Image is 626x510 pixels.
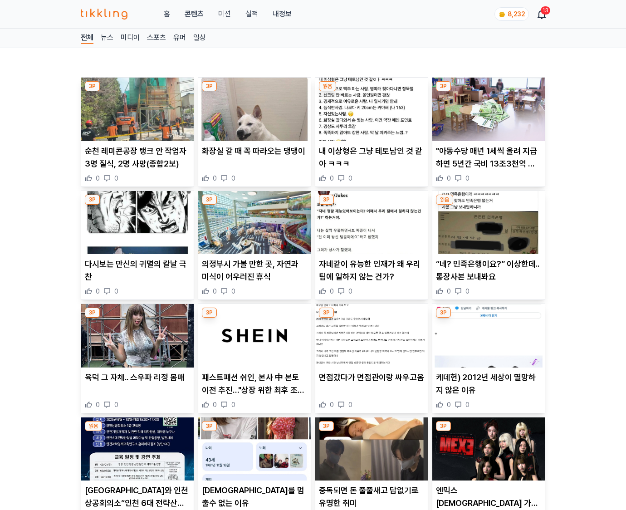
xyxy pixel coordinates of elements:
img: 신지를 멈출수 없는 이유 [198,417,311,481]
img: 엔믹스 브라질 가수와 콜라보 뮤비 나왔네요...avi [432,417,545,481]
p: 내 이상형은 그냥 테토남인 것 같아 ㅋㅋㅋ [319,145,424,170]
div: 3P 다시보는 만신의 귀멸의 칼날 극찬 다시보는 만신의 귀멸의 칼날 극찬 0 0 [81,191,194,300]
p: 엔믹스 [DEMOGRAPHIC_DATA] 가수와 콜라보 뮤비 나왔네요...avi [436,484,541,510]
a: 13 [538,9,545,20]
span: 0 [465,400,469,409]
div: 3P [202,421,217,431]
div: 읽음 내 이상형은 그냥 테토남인 것 같아 ㅋㅋㅋ 내 이상형은 그냥 테토남인 것 같아 ㅋㅋㅋ 0 0 [315,77,428,187]
div: 3P 화장실 갈 때 꼭 따라오는 댕댕이 화장실 갈 때 꼭 따라오는 댕댕이 0 0 [198,77,311,187]
img: 육덕 그 자체.. 스우파 리정 몸매 [81,304,194,368]
p: 면접갔다가 면접관이랑 싸우고옴 [319,371,424,384]
span: 0 [465,174,469,183]
a: 실적 [245,9,258,20]
div: 3P [85,308,100,318]
div: 3P [202,308,217,318]
span: 0 [231,400,235,409]
a: 유머 [173,32,186,44]
a: 콘텐츠 [185,9,204,20]
img: 화장실 갈 때 꼭 따라오는 댕댕이 [198,78,311,141]
img: 티끌링 [81,9,127,20]
img: 내 이상형은 그냥 테토남인 것 같아 ㅋㅋㅋ [315,78,428,141]
img: “네? 민족은행이요?” 이상한데.. 통장사본 보내봐요 [432,191,545,255]
p: 화장실 갈 때 꼭 따라오는 댕댕이 [202,145,307,157]
p: [DEMOGRAPHIC_DATA]를 멈출수 없는 이유 [202,484,307,510]
p: 중독되면 돈 줄줄새고 답없기로 유명한 취미 [319,484,424,510]
a: 일상 [193,32,206,44]
div: 3P [202,81,217,91]
div: 3P 의정부시 가볼 만한 곳, 자연과 미식이 어우러진 휴식 의정부시 가볼 만한 곳, 자연과 미식이 어우러진 휴식 0 0 [198,191,311,300]
span: 0 [330,174,334,183]
span: 0 [96,174,100,183]
div: 읽음 “네? 민족은행이요?” 이상한데.. 통장사본 보내봐요 “네? 민족은행이요?” 이상한데.. 통장사본 보내봐요 0 0 [432,191,545,300]
div: 3P [436,81,451,91]
span: 0 [465,287,469,296]
a: 미디어 [121,32,140,44]
a: 뉴스 [101,32,113,44]
span: 0 [213,174,217,183]
a: 내정보 [273,9,292,20]
span: 0 [114,287,118,296]
img: "아동수당 매년 1세씩 올려 지급하면 5년간 국비 13조3천억 소요" [432,78,545,141]
a: 스포츠 [147,32,166,44]
div: 읽음 [85,421,102,431]
img: 케데헌) 2012년 세상이 멸망하지 않은 이유 [432,304,545,368]
span: 0 [447,400,451,409]
span: 0 [447,174,451,183]
div: 3P [436,308,451,318]
p: 패스트패션 쉬인, 본사 中 본토 이전 추진…"상장 위한 최후 조치" [202,371,307,397]
a: 전체 [81,32,93,44]
div: 3P [85,195,100,205]
p: "아동수당 매년 1세씩 올려 지급하면 5년간 국비 13조3천억 소요" [436,145,541,170]
div: 3P 케데헌) 2012년 세상이 멸망하지 않은 이유 케데헌) 2012년 세상이 멸망하지 않은 이유 0 0 [432,304,545,413]
div: 13 [541,6,550,15]
button: 미션 [218,9,231,20]
div: 3P "아동수당 매년 1세씩 올려 지급하면 5년간 국비 13조3천억 소요" "아동수당 매년 1세씩 올려 지급하면 5년간 국비 13조3천억 소요" 0 0 [432,77,545,187]
img: 패스트패션 쉬인, 본사 中 본토 이전 추진…"상장 위한 최후 조치" [198,304,311,368]
div: 3P 면접갔다가 면접관이랑 싸우고옴 면접갔다가 면접관이랑 싸우고옴 0 0 [315,304,428,413]
span: 0 [447,287,451,296]
p: 자네같이 유능한 인재가 왜 우리팀에 일하지 않는 건가? [319,258,424,283]
a: 홈 [164,9,170,20]
div: 3P [319,308,334,318]
span: 0 [330,400,334,409]
div: 3P 자네같이 유능한 인재가 왜 우리팀에 일하지 않는 건가? 자네같이 유능한 인재가 왜 우리팀에 일하지 않는 건가? 0 0 [315,191,428,300]
img: 중독되면 돈 줄줄새고 답없기로 유명한 취미 [315,417,428,481]
span: 0 [114,174,118,183]
div: 3P [319,195,334,205]
p: 순천 레미콘공장 탱크 안 작업자 3명 질식, 2명 사망(종합2보) [85,145,190,170]
span: 0 [231,287,235,296]
p: 다시보는 만신의 귀멸의 칼날 극찬 [85,258,190,283]
span: 8,232 [508,10,525,18]
span: 0 [348,287,352,296]
span: 0 [348,174,352,183]
span: 0 [96,400,100,409]
div: 3P [319,421,334,431]
div: 3P [85,81,100,91]
img: 자네같이 유능한 인재가 왜 우리팀에 일하지 않는 건가? [315,191,428,255]
div: 3P [436,421,451,431]
div: 3P 패스트패션 쉬인, 본사 中 본토 이전 추진…"상장 위한 최후 조치" 패스트패션 쉬인, 본사 中 본토 이전 추진…"상장 위한 최후 조치" 0 0 [198,304,311,413]
span: 0 [348,400,352,409]
img: 면접갔다가 면접관이랑 싸우고옴 [315,304,428,368]
img: 다시보는 만신의 귀멸의 칼날 극찬 [81,191,194,255]
span: 0 [330,287,334,296]
span: 0 [96,287,100,296]
p: 케데헌) 2012년 세상이 멸망하지 않은 이유 [436,371,541,397]
div: 3P 육덕 그 자체.. 스우파 리정 몸매 육덕 그 자체.. 스우파 리정 몸매 0 0 [81,304,194,413]
p: [GEOGRAPHIC_DATA]와 인천상공회의소“인천 6대 전략산업 역량강화 과정 운영... 참가자 모집" [85,484,190,510]
span: 0 [213,287,217,296]
a: coin 8,232 [494,7,527,21]
div: 읽음 [319,81,336,91]
img: 인천대학교와 인천상공회의소“인천 6대 전략산업 역량강화 과정 운영... 참가자 모집" [81,417,194,481]
div: 3P [202,195,217,205]
span: 0 [114,400,118,409]
p: 육덕 그 자체.. 스우파 리정 몸매 [85,371,190,384]
img: coin [499,11,506,18]
img: 순천 레미콘공장 탱크 안 작업자 3명 질식, 2명 사망(종합2보) [81,78,194,141]
p: 의정부시 가볼 만한 곳, 자연과 미식이 어우러진 휴식 [202,258,307,283]
div: 읽음 [436,195,453,205]
span: 0 [231,174,235,183]
span: 0 [213,400,217,409]
p: “네? 민족은행이요?” 이상한데.. 통장사본 보내봐요 [436,258,541,283]
img: 의정부시 가볼 만한 곳, 자연과 미식이 어우러진 휴식 [198,191,311,255]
